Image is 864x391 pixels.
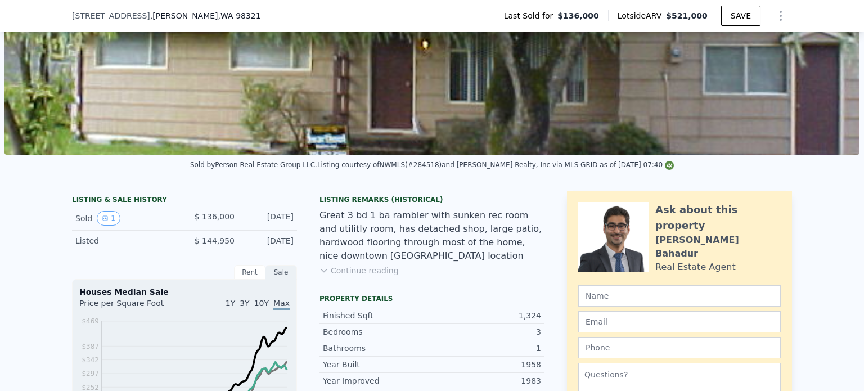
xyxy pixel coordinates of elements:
[82,370,99,377] tspan: $297
[72,10,150,21] span: [STREET_ADDRESS]
[323,310,432,321] div: Finished Sqft
[97,211,120,226] button: View historical data
[323,359,432,370] div: Year Built
[319,294,544,303] div: Property details
[240,299,249,308] span: 3Y
[195,236,235,245] span: $ 144,950
[655,233,781,260] div: [PERSON_NAME] Bahadur
[82,356,99,364] tspan: $342
[226,299,235,308] span: 1Y
[323,326,432,338] div: Bedrooms
[79,298,184,316] div: Price per Square Foot
[190,161,317,169] div: Sold by Person Real Estate Group LLC .
[578,311,781,332] input: Email
[75,235,175,246] div: Listed
[195,212,235,221] span: $ 136,000
[432,359,541,370] div: 1958
[323,375,432,386] div: Year Improved
[79,286,290,298] div: Houses Median Sale
[432,310,541,321] div: 1,324
[578,337,781,358] input: Phone
[319,265,399,276] button: Continue reading
[244,235,294,246] div: [DATE]
[655,202,781,233] div: Ask about this property
[319,209,544,263] div: Great 3 bd 1 ba rambler with sunken rec room and utilitly room, has detached shop, large patio, h...
[432,375,541,386] div: 1983
[557,10,599,21] span: $136,000
[655,260,736,274] div: Real Estate Agent
[721,6,760,26] button: SAVE
[666,11,708,20] span: $521,000
[218,11,261,20] span: , WA 98321
[432,343,541,354] div: 1
[504,10,558,21] span: Last Sold for
[82,343,99,350] tspan: $387
[72,195,297,206] div: LISTING & SALE HISTORY
[273,299,290,310] span: Max
[618,10,666,21] span: Lotside ARV
[150,10,261,21] span: , [PERSON_NAME]
[234,265,265,280] div: Rent
[265,265,297,280] div: Sale
[244,211,294,226] div: [DATE]
[319,195,544,204] div: Listing Remarks (Historical)
[769,5,792,27] button: Show Options
[75,211,175,226] div: Sold
[317,161,674,169] div: Listing courtesy of NWMLS (#284518) and [PERSON_NAME] Realty, Inc via MLS GRID as of [DATE] 07:40
[665,161,674,170] img: NWMLS Logo
[323,343,432,354] div: Bathrooms
[432,326,541,338] div: 3
[82,317,99,325] tspan: $469
[578,285,781,307] input: Name
[254,299,269,308] span: 10Y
